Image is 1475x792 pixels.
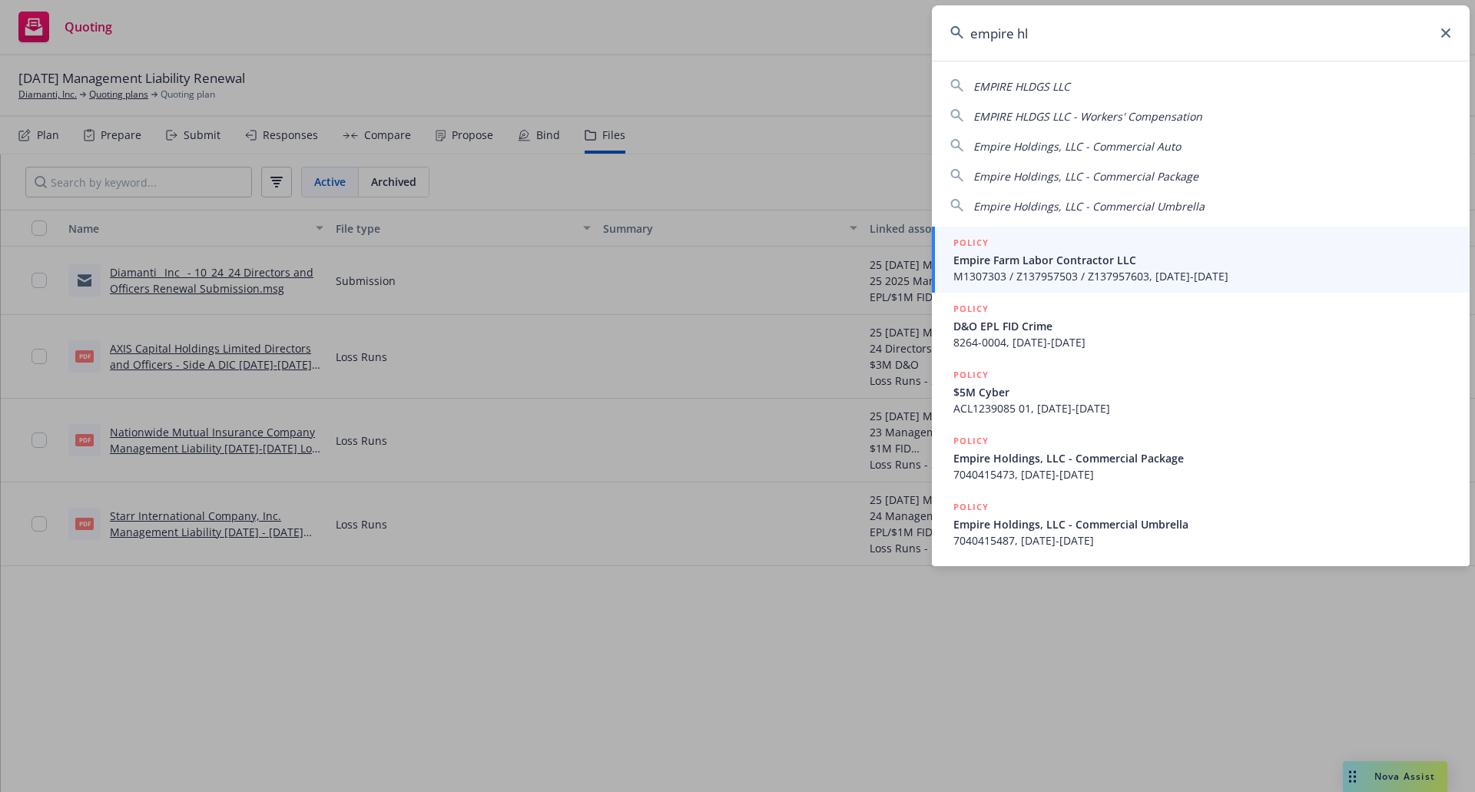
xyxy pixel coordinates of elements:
[973,79,1070,94] span: EMPIRE HLDGS LLC
[932,491,1470,557] a: POLICYEmpire Holdings, LLC - Commercial Umbrella7040415487, [DATE]-[DATE]
[953,384,1451,400] span: $5M Cyber
[953,433,989,449] h5: POLICY
[953,499,989,515] h5: POLICY
[953,268,1451,284] span: M1307303 / Z137957503 / Z137957603, [DATE]-[DATE]
[953,400,1451,416] span: ACL1239085 01, [DATE]-[DATE]
[953,532,1451,548] span: 7040415487, [DATE]-[DATE]
[953,367,989,383] h5: POLICY
[973,199,1205,214] span: Empire Holdings, LLC - Commercial Umbrella
[953,450,1451,466] span: Empire Holdings, LLC - Commercial Package
[953,334,1451,350] span: 8264-0004, [DATE]-[DATE]
[973,169,1198,184] span: Empire Holdings, LLC - Commercial Package
[953,252,1451,268] span: Empire Farm Labor Contractor LLC
[932,293,1470,359] a: POLICYD&O EPL FID Crime8264-0004, [DATE]-[DATE]
[973,139,1181,154] span: Empire Holdings, LLC - Commercial Auto
[973,109,1202,124] span: EMPIRE HLDGS LLC - Workers' Compensation
[953,466,1451,482] span: 7040415473, [DATE]-[DATE]
[932,425,1470,491] a: POLICYEmpire Holdings, LLC - Commercial Package7040415473, [DATE]-[DATE]
[932,5,1470,61] input: Search...
[932,227,1470,293] a: POLICYEmpire Farm Labor Contractor LLCM1307303 / Z137957503 / Z137957603, [DATE]-[DATE]
[932,359,1470,425] a: POLICY$5M CyberACL1239085 01, [DATE]-[DATE]
[953,516,1451,532] span: Empire Holdings, LLC - Commercial Umbrella
[953,235,989,250] h5: POLICY
[953,318,1451,334] span: D&O EPL FID Crime
[953,301,989,316] h5: POLICY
